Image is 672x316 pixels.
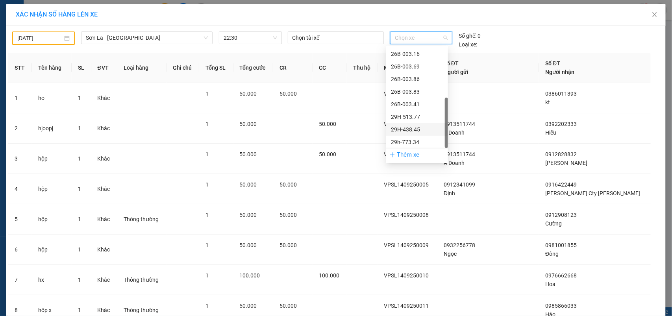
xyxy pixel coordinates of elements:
span: VPSL1409250009 [384,242,429,248]
span: VPSL1409250005 [384,181,429,188]
span: 0392202333 [545,121,577,127]
div: 26B-003.86 [391,75,443,83]
span: 0985866033 [545,303,577,309]
span: 1 [78,246,81,253]
span: 1 [78,216,81,222]
span: 1 [205,91,209,97]
span: close [652,11,658,18]
span: 1 [78,307,81,313]
span: VPSL1409250001 [384,91,429,97]
td: hộp [32,204,72,235]
span: Hiếu [545,129,556,136]
div: 29H-438.45 [386,123,448,136]
span: 100.000 [240,272,260,279]
span: 1 [78,155,81,162]
span: 50.000 [240,303,257,309]
td: 3 [8,144,32,174]
td: ho [32,83,72,113]
td: Khác [91,265,117,295]
div: 29H-513.77 [391,113,443,121]
span: 1 [205,151,209,157]
div: 29h-773.34 [391,138,443,146]
span: Số ĐT [444,60,459,67]
span: 1 [78,95,81,101]
span: 50.000 [280,242,297,248]
span: 50.000 [240,181,257,188]
div: 26B-003.83 [391,87,443,96]
div: 26B-003.86 [386,73,448,85]
span: XÁC NHẬN SỐ HÀNG LÊN XE [16,11,98,18]
div: 26B-003.41 [391,100,443,109]
td: Thông thường [117,204,167,235]
span: 0981001855 [545,242,577,248]
div: 26B-003.69 [386,60,448,73]
span: VPSL1409250011 [384,303,429,309]
span: VPSL1409250008 [384,212,429,218]
th: STT [8,53,32,83]
span: 0912908123 [545,212,577,218]
span: 50.000 [280,303,297,309]
span: 100.000 [319,272,339,279]
span: 1 [205,242,209,248]
span: down [204,35,208,40]
div: Thêm xe [386,148,448,162]
span: Người nhận [545,69,574,75]
span: 50.000 [280,91,297,97]
span: 50.000 [240,151,257,157]
span: 1 [205,121,209,127]
span: 1 [205,272,209,279]
td: Khác [91,144,117,174]
div: 29h-773.34 [386,136,448,148]
span: 50.000 [240,121,257,127]
span: Ngọc [444,251,457,257]
span: Cường [545,220,562,227]
span: 50.000 [280,212,297,218]
th: Loại hàng [117,53,167,83]
td: Khác [91,204,117,235]
span: A Doanh [444,160,465,166]
span: 1 [205,181,209,188]
span: 0916422449 [545,181,577,188]
td: hộp [32,235,72,265]
span: Số ghế: [459,31,476,40]
td: hộp [32,174,72,204]
span: 1 [205,212,209,218]
span: [PERSON_NAME] Cty [PERSON_NAME] [545,190,640,196]
th: ĐVT [91,53,117,83]
span: 0932256778 [444,242,475,248]
td: hx [32,265,72,295]
span: 0913511744 [444,151,475,157]
td: 2 [8,113,32,144]
span: 1 [78,277,81,283]
span: Sơn La - Hà Nội [86,32,208,44]
span: Loại xe: [459,40,477,49]
div: 0 [459,31,481,40]
span: 50.000 [319,121,336,127]
div: 26B-003.69 [391,62,443,71]
span: Hoa [545,281,555,287]
th: Tổng cước [233,53,274,83]
th: CR [273,53,313,83]
span: 0912341099 [444,181,475,188]
td: Khác [91,235,117,265]
th: Tên hàng [32,53,72,83]
td: 5 [8,204,32,235]
th: SL [72,53,91,83]
th: Tổng SL [199,53,233,83]
span: kt [545,99,550,105]
span: Chọn xe [395,32,448,44]
span: VPSL1409250003 [384,121,429,127]
td: Thông thường [117,265,167,295]
div: 29H-438.45 [391,125,443,134]
span: A Doanh [444,129,465,136]
span: VPSL1409250004 [384,151,429,157]
span: 50.000 [319,151,336,157]
td: Khác [91,174,117,204]
span: 50.000 [280,181,297,188]
span: 50.000 [240,242,257,248]
span: 1 [205,303,209,309]
th: Mã GD [378,53,437,83]
div: 26B-003.41 [386,98,448,111]
div: 26B-003.83 [386,85,448,98]
td: 4 [8,174,32,204]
